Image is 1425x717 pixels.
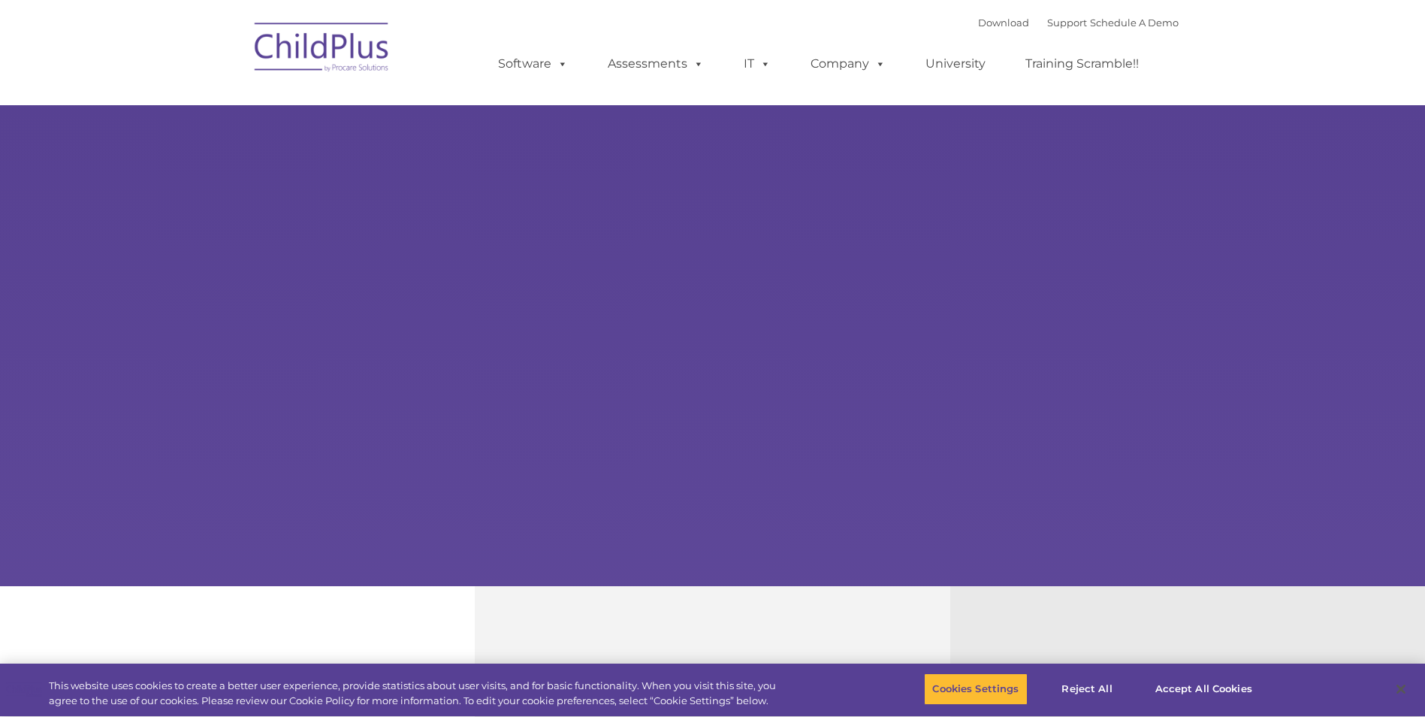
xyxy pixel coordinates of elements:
a: Schedule A Demo [1090,17,1179,29]
a: IT [729,49,786,79]
button: Reject All [1040,673,1134,705]
a: Support [1047,17,1087,29]
a: Training Scramble!! [1010,49,1154,79]
a: Company [796,49,901,79]
div: This website uses cookies to create a better user experience, provide statistics about user visit... [49,679,783,708]
img: ChildPlus by Procare Solutions [247,12,397,87]
a: Download [978,17,1029,29]
a: University [910,49,1001,79]
button: Cookies Settings [924,673,1027,705]
button: Accept All Cookies [1147,673,1260,705]
font: | [978,17,1179,29]
a: Assessments [593,49,719,79]
a: Software [483,49,583,79]
button: Close [1384,673,1417,706]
